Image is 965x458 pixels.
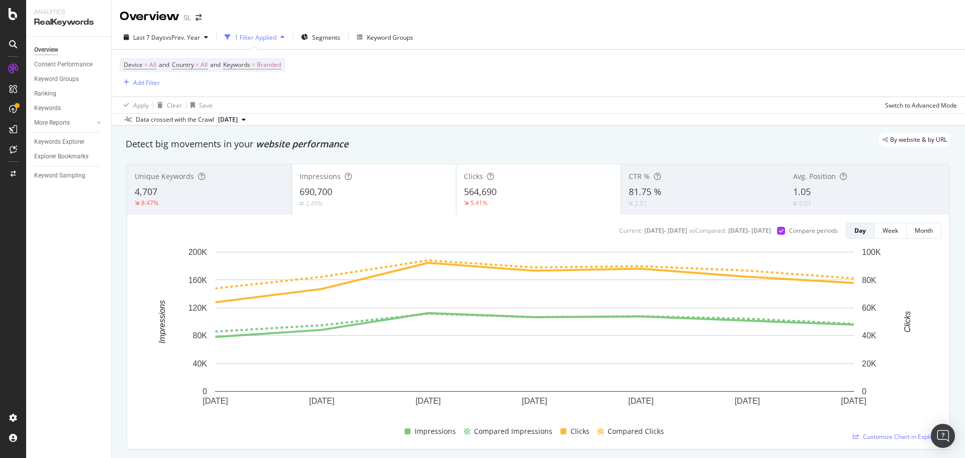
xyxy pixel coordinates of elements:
text: [DATE] [203,397,228,405]
div: arrow-right-arrow-left [196,14,202,21]
div: 2.49% [306,199,323,208]
text: 40K [193,359,208,368]
div: Day [854,226,866,235]
span: Impressions [300,171,341,181]
span: By website & by URL [890,137,947,143]
div: [DATE] - [DATE] [644,226,687,235]
div: Clear [167,101,182,110]
span: 564,690 [464,186,497,198]
span: All [149,58,156,72]
text: 160K [188,276,208,284]
div: vs Compared : [689,226,726,235]
div: 2.51 [635,199,647,208]
div: Ranking [34,88,56,99]
a: Customize Chart in Explorer [853,432,941,441]
text: 100K [862,248,881,256]
text: 40K [862,331,877,340]
button: Last 7 DaysvsPrev. Year [120,29,212,45]
a: Explorer Bookmarks [34,151,104,162]
span: All [201,58,208,72]
button: Keyword Groups [353,29,417,45]
div: Current: [619,226,642,235]
div: Save [199,101,213,110]
span: = [144,60,148,69]
span: Unique Keywords [135,171,194,181]
span: Device [124,60,143,69]
span: Impressions [415,425,456,437]
div: [DATE] - [DATE] [728,226,771,235]
div: Add Filter [133,78,160,87]
span: 4,707 [135,186,157,198]
span: Segments [312,33,340,42]
span: Compared Clicks [608,425,664,437]
a: Ranking [34,88,104,99]
div: 0.01 [799,199,811,208]
text: Impressions [158,300,166,343]
span: Keywords [223,60,250,69]
span: Last 7 Days [133,33,165,42]
div: Keywords [34,103,61,114]
text: 120K [188,304,208,312]
div: Overview [120,8,179,25]
div: Content Performance [34,59,92,70]
span: Compared Impressions [474,425,552,437]
span: Clicks [570,425,590,437]
span: Avg. Position [793,171,836,181]
span: Clicks [464,171,483,181]
div: Keyword Sampling [34,170,85,181]
a: Keyword Sampling [34,170,104,181]
text: [DATE] [841,397,866,405]
span: 2025 Sep. 5th [218,115,238,124]
div: Open Intercom Messenger [931,424,955,448]
button: Clear [153,97,182,113]
div: 8.47% [141,199,158,207]
a: Keywords Explorer [34,137,104,147]
button: Apply [120,97,149,113]
span: 81.75 % [629,186,661,198]
button: Switch to Advanced Mode [881,97,957,113]
text: [DATE] [309,397,334,405]
a: Keywords [34,103,104,114]
div: SL [183,13,191,23]
div: 1 Filter Applied [235,33,276,42]
button: Save [186,97,213,113]
img: Equal [300,202,304,205]
text: [DATE] [735,397,760,405]
div: Compare periods [789,226,838,235]
span: = [196,60,199,69]
a: Overview [34,45,104,55]
text: [DATE] [628,397,653,405]
div: Analytics [34,8,103,17]
div: Week [883,226,898,235]
span: 1.05 [793,186,811,198]
a: Content Performance [34,59,104,70]
text: 20K [862,359,877,368]
svg: A chart. [135,247,934,421]
a: Keyword Groups [34,74,104,84]
span: CTR % [629,171,650,181]
span: Customize Chart in Explorer [863,432,941,441]
div: Switch to Advanced Mode [885,101,957,110]
button: Segments [297,29,344,45]
text: Clicks [903,311,912,333]
div: Keyword Groups [34,74,79,84]
span: vs Prev. Year [165,33,200,42]
img: Equal [629,202,633,205]
div: Apply [133,101,149,110]
div: Keyword Groups [367,33,413,42]
button: Month [907,223,941,239]
text: 200K [188,248,208,256]
text: 0 [203,387,207,396]
text: 80K [862,276,877,284]
div: Month [915,226,933,235]
div: Data crossed with the Crawl [136,115,214,124]
button: Add Filter [120,76,160,88]
img: Equal [793,202,797,205]
text: [DATE] [416,397,441,405]
div: legacy label [879,133,951,147]
text: 0 [862,387,866,396]
button: Day [846,223,875,239]
button: Week [875,223,907,239]
div: Keywords Explorer [34,137,84,147]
